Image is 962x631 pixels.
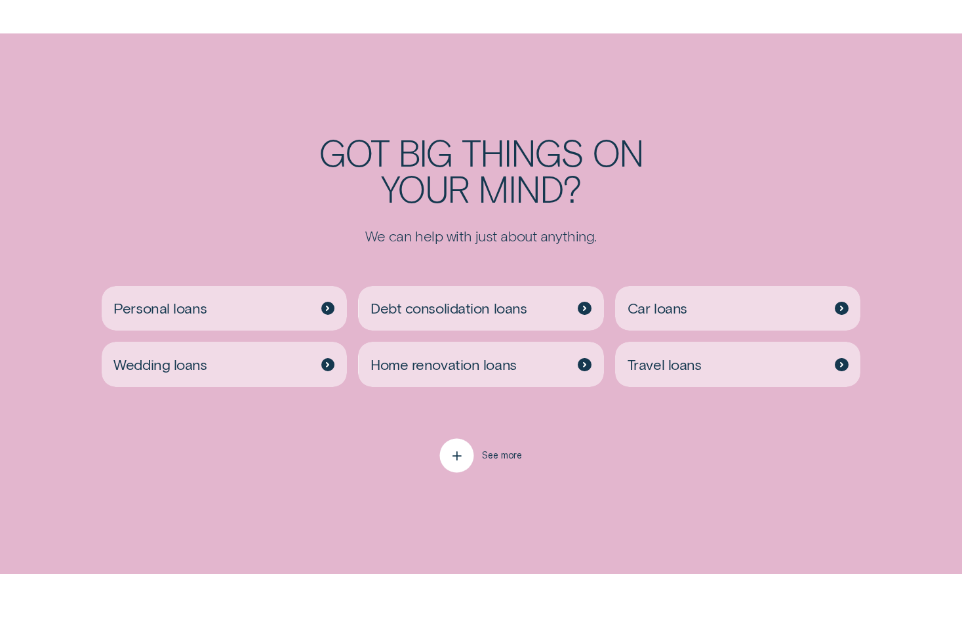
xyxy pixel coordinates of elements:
[113,356,207,374] span: Wedding loans
[371,299,527,317] span: Debt consolidation loans
[358,342,604,387] a: Home renovation loans
[371,356,517,374] span: Home renovation loans
[102,342,348,387] a: Wedding loans
[262,134,700,207] h2: Got big things on your mind?
[440,439,522,472] button: See more
[113,299,207,317] span: Personal loans
[358,286,604,331] a: Debt consolidation loans
[628,299,687,317] span: Car loans
[102,286,348,331] a: Personal loans
[628,356,702,374] span: Travel loans
[615,286,861,331] a: Car loans
[262,227,700,245] p: We can help with just about anything.
[482,450,522,461] span: See more
[615,342,861,387] a: Travel loans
